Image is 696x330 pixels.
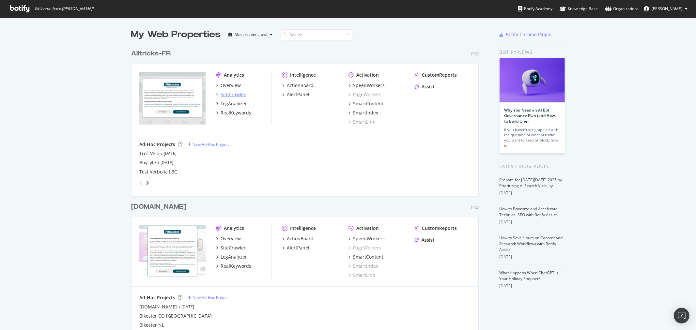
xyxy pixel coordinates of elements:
[221,82,241,89] div: Overview
[674,308,689,323] div: Open Intercom Messenger
[348,272,375,278] div: SmartLink
[500,235,563,252] a: How to Save Hours on Content and Research Workflows with Botify Assist
[348,100,383,107] a: SmartContent
[504,107,555,124] a: Why You Need an AI Bot Governance Plan (and How to Build One)
[422,225,457,232] div: CustomReports
[139,313,212,319] div: Bikester CO [GEOGRAPHIC_DATA]
[348,82,385,89] a: SpeedWorkers
[181,304,194,309] a: [DATE]
[164,151,177,156] a: [DATE]
[415,83,435,90] a: Assist
[145,180,150,186] div: angle-right
[282,235,314,242] a: ActionBoard
[560,6,598,12] div: Knowledge Base
[504,127,560,148] div: If you haven’t yet grappled with the question of what AI traffic you want to keep or block, now is…
[290,225,316,232] div: Intelligence
[471,51,479,57] div: Pro
[221,245,246,251] div: SiteCrawler
[500,190,565,196] div: [DATE]
[471,204,479,210] div: Pro
[216,245,246,251] a: SiteCrawler
[139,225,206,278] img: alltricks.nl
[605,6,639,12] div: Organizations
[348,235,385,242] a: SpeedWorkers
[652,6,682,11] span: Cousseau Victor
[353,235,385,242] div: SpeedWorkers
[348,91,381,98] a: PageWorkers
[216,263,251,269] a: RealKeywords
[500,283,565,289] div: [DATE]
[415,72,457,78] a: CustomReports
[131,49,173,58] a: Alltricks-FR
[193,142,229,147] div: New Ad-Hoc Project
[216,110,251,116] a: RealKeywords
[353,110,378,116] div: SmartIndex
[500,163,565,170] div: Latest Blog Posts
[348,245,381,251] a: PageWorkers
[137,178,145,188] div: angle-left
[139,150,159,157] a: Troc Velo
[415,225,457,232] a: CustomReports
[281,29,352,40] input: Search
[500,206,558,217] a: How to Prioritize and Accelerate Technical SEO with Botify Assist
[139,169,177,175] a: Test Verbolia LBC
[221,263,251,269] div: RealKeywords
[287,82,314,89] div: ActionBoard
[161,160,173,165] a: [DATE]
[139,322,164,328] a: Bikester NL
[235,33,268,37] div: Most recent crawl
[287,245,309,251] div: AlertPanel
[221,110,251,116] div: RealKeywords
[500,219,565,225] div: [DATE]
[348,263,378,269] a: SmartIndex
[221,254,247,260] div: LogAnalyzer
[226,29,275,40] button: Most recent crawl
[221,235,241,242] div: Overview
[348,110,378,116] a: SmartIndex
[282,82,314,89] a: ActionBoard
[415,237,435,243] a: Assist
[639,4,693,14] button: [PERSON_NAME]
[216,254,247,260] a: LogAnalyzer
[500,270,559,281] a: What Happens When ChatGPT Is Your Holiday Shopper?
[422,237,435,243] div: Assist
[422,72,457,78] div: CustomReports
[282,91,309,98] a: AlertPanel
[216,100,247,107] a: LogAnalyzer
[282,245,309,251] a: AlertPanel
[500,177,562,188] a: Prepare for [DATE][DATE] 2025 by Prioritizing AI Search Visibility
[139,159,156,166] a: Buycyle
[348,254,383,260] a: SmartContent
[34,6,93,11] span: Welcome back, [PERSON_NAME] !
[216,91,246,98] a: SiteCrawler
[224,72,244,78] div: Analytics
[500,58,565,102] img: Why You Need an AI Bot Governance Plan (and How to Build One)
[131,202,189,212] a: [DOMAIN_NAME]
[139,72,206,125] img: alltricks.fr
[353,82,385,89] div: SpeedWorkers
[193,295,229,300] div: New Ad-Hoc Project
[290,72,316,78] div: Intelligence
[216,235,241,242] a: Overview
[139,304,177,310] a: [DOMAIN_NAME]
[131,28,221,41] div: My Web Properties
[500,31,552,38] a: Botify Chrome Plugin
[518,6,552,12] div: Botify Academy
[221,100,247,107] div: LogAnalyzer
[131,202,186,212] div: [DOMAIN_NAME]
[131,49,171,58] div: Alltricks-FR
[287,91,309,98] div: AlertPanel
[356,225,379,232] div: Activation
[139,141,175,148] div: Ad-Hoc Projects
[500,254,565,260] div: [DATE]
[353,254,383,260] div: SmartContent
[139,294,175,301] div: Ad-Hoc Projects
[356,72,379,78] div: Activation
